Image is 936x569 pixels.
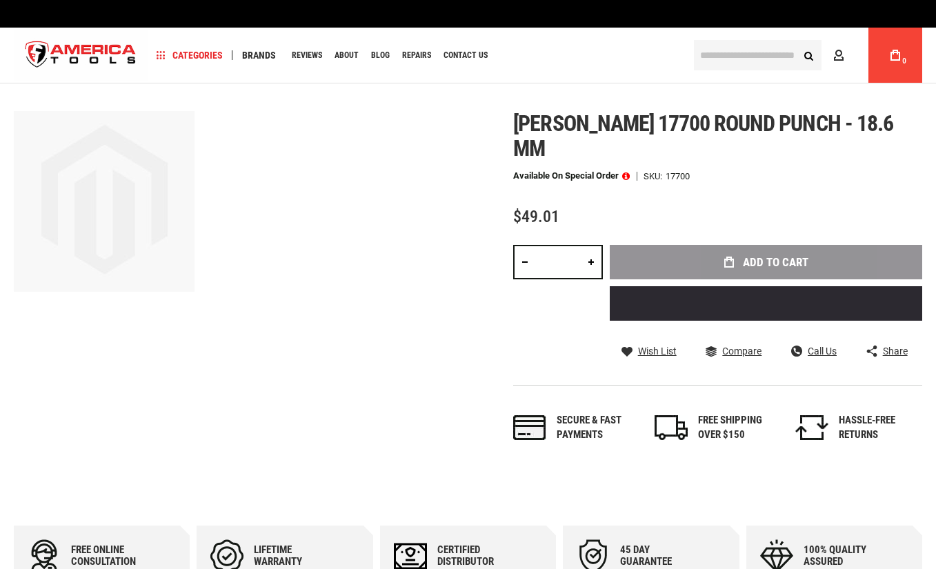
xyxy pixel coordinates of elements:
[254,544,337,568] div: Lifetime warranty
[706,345,761,357] a: Compare
[839,413,922,443] div: HASSLE-FREE RETURNS
[795,415,828,440] img: returns
[808,346,837,356] span: Call Us
[402,51,431,59] span: Repairs
[371,51,390,59] span: Blog
[513,415,546,440] img: payments
[236,46,282,65] a: Brands
[444,51,488,59] span: Contact Us
[513,207,559,226] span: $49.01
[655,415,688,440] img: shipping
[14,30,148,81] a: store logo
[14,111,195,292] img: main product photo
[644,172,666,181] strong: SKU
[71,544,154,568] div: Free online consultation
[795,42,822,68] button: Search
[365,46,396,65] a: Blog
[638,346,677,356] span: Wish List
[620,544,703,568] div: 45 day Guarantee
[396,46,437,65] a: Repairs
[722,346,761,356] span: Compare
[883,346,908,356] span: Share
[437,46,494,65] a: Contact Us
[150,46,229,65] a: Categories
[513,171,630,181] p: Available on Special Order
[698,413,781,443] div: FREE SHIPPING OVER $150
[328,46,365,65] a: About
[14,30,148,81] img: America Tools
[242,50,276,60] span: Brands
[791,345,837,357] a: Call Us
[513,110,893,161] span: [PERSON_NAME] 17700 round punch - 18.6 mm
[666,172,690,181] div: 17700
[292,51,322,59] span: Reviews
[621,345,677,357] a: Wish List
[437,544,520,568] div: Certified Distributor
[882,28,908,83] a: 0
[157,50,223,60] span: Categories
[902,57,906,65] span: 0
[557,413,640,443] div: Secure & fast payments
[286,46,328,65] a: Reviews
[335,51,359,59] span: About
[804,544,886,568] div: 100% quality assured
